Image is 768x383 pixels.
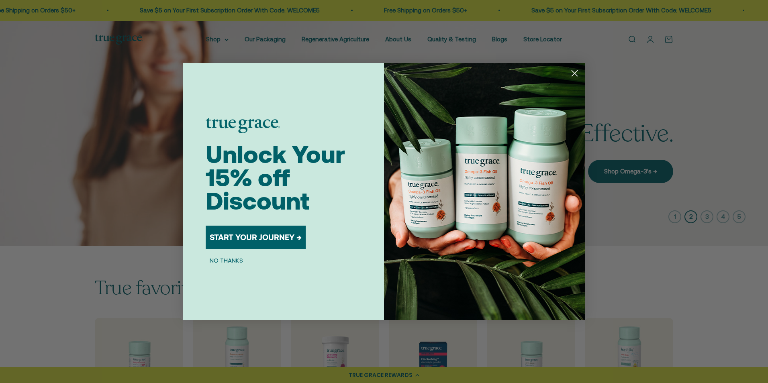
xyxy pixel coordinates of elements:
button: NO THANKS [206,255,247,265]
img: 098727d5-50f8-4f9b-9554-844bb8da1403.jpeg [384,63,585,320]
span: Unlock Your 15% off Discount [206,141,345,215]
button: START YOUR JOURNEY → [206,226,306,249]
button: Close dialog [568,66,582,80]
img: logo placeholder [206,118,280,133]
